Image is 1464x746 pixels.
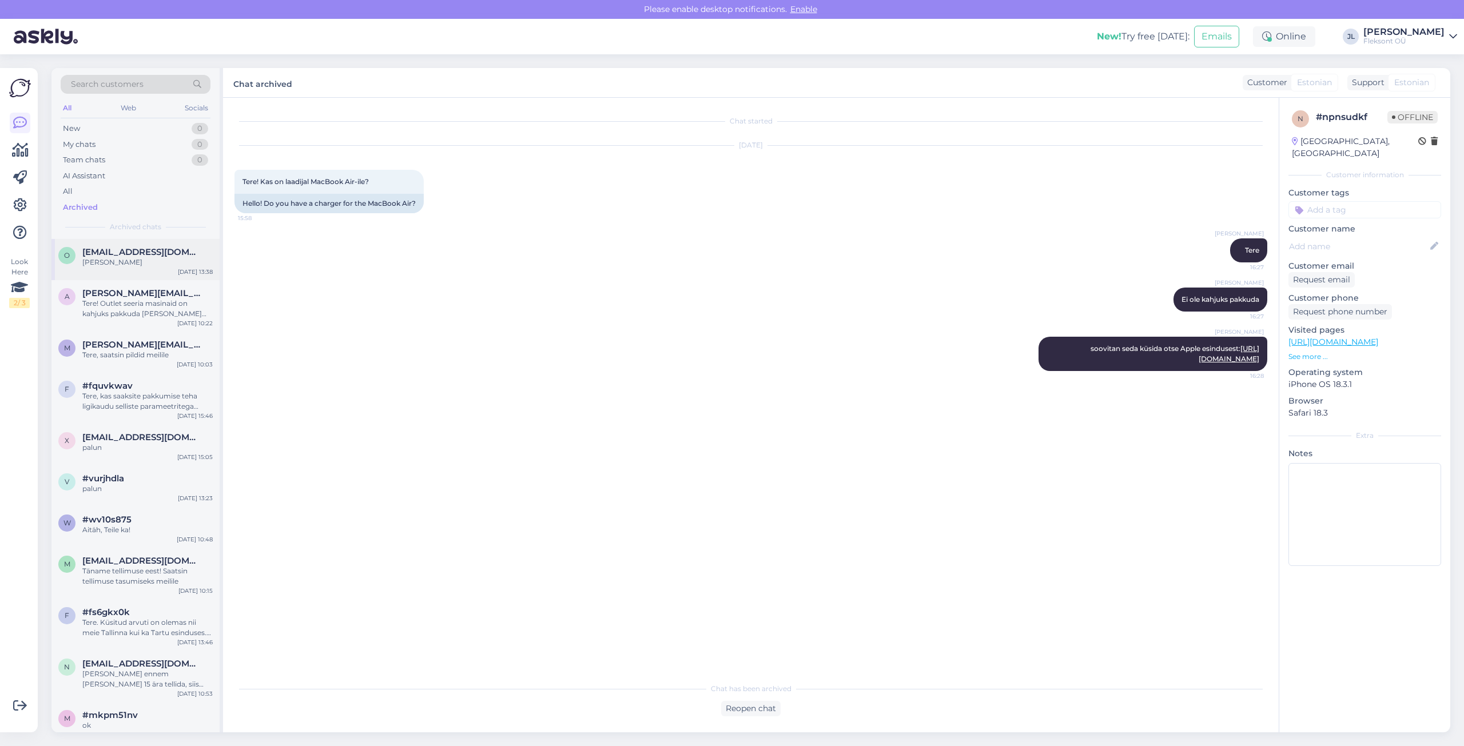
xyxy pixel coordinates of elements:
[63,170,105,182] div: AI Assistant
[1288,272,1355,288] div: Request email
[1288,366,1441,378] p: Operating system
[234,116,1267,126] div: Chat started
[71,78,144,90] span: Search customers
[1292,135,1418,159] div: [GEOGRAPHIC_DATA], [GEOGRAPHIC_DATA]
[63,154,105,166] div: Team chats
[1363,27,1445,37] div: [PERSON_NAME]
[64,344,70,352] span: m
[177,689,213,698] div: [DATE] 10:53
[177,453,213,461] div: [DATE] 15:05
[1289,240,1428,253] input: Add name
[82,720,213,731] div: ok
[64,251,70,260] span: o
[82,381,133,391] span: #fquvkwav
[1288,260,1441,272] p: Customer email
[1288,407,1441,419] p: Safari 18.3
[233,75,292,90] label: Chat archived
[82,659,201,669] span: nelekostin@gmail.com
[82,432,201,442] span: xs.essential124@passmail.com
[1215,278,1264,287] span: [PERSON_NAME]
[178,268,213,276] div: [DATE] 13:38
[1288,223,1441,235] p: Customer name
[177,319,213,328] div: [DATE] 10:22
[82,391,213,412] div: Tere, kas saaksite pakkumise teha ligikaudu selliste parameetritega läpakale [GEOGRAPHIC_DATA]: K...
[178,731,213,739] div: [DATE] 16:36
[82,340,201,350] span: merle.harjo@corrigo.ee
[63,186,73,197] div: All
[1221,372,1264,380] span: 16:28
[1288,448,1441,460] p: Notes
[1097,30,1189,43] div: Try free [DATE]:
[65,436,69,445] span: x
[63,139,96,150] div: My chats
[82,607,130,617] span: #fs6gkx0k
[1288,304,1392,320] div: Request phone number
[1288,201,1441,218] input: Add a tag
[177,535,213,544] div: [DATE] 10:48
[1245,246,1259,254] span: Tere
[1288,395,1441,407] p: Browser
[234,140,1267,150] div: [DATE]
[65,477,69,486] span: v
[82,566,213,587] div: Täname tellimuse eest! Saatsin tellimuse tasumiseks meilile
[1347,77,1385,89] div: Support
[64,663,70,671] span: n
[82,669,213,689] div: [PERSON_NAME] ennem [PERSON_NAME] 15 ära tellida, siis võiks [PERSON_NAME] homme-ülehomme [PERSON...
[82,710,138,720] span: #mkpm51nv
[178,587,213,595] div: [DATE] 10:15
[177,360,213,369] div: [DATE] 10:03
[1221,263,1264,272] span: 16:27
[1298,114,1303,123] span: n
[1363,27,1457,46] a: [PERSON_NAME]Fleksont OÜ
[1091,344,1259,363] span: soovitan seda küsida otse Apple esindusest:
[82,617,213,638] div: Tere. Küsitud arvuti on olemas nii meie Tallinna kui ka Tartu esinduses. Ostu võite sooritada nii...
[1288,337,1378,347] a: [URL][DOMAIN_NAME]
[192,154,208,166] div: 0
[110,222,161,232] span: Archived chats
[64,714,70,723] span: m
[82,442,213,453] div: palun
[1288,352,1441,362] p: See more ...
[82,257,213,268] div: [PERSON_NAME]
[1288,170,1441,180] div: Customer information
[9,298,30,308] div: 2 / 3
[1387,111,1438,123] span: Offline
[178,494,213,502] div: [DATE] 13:23
[1181,295,1259,304] span: Ei ole kahjuks pakkuda
[63,518,71,527] span: w
[1288,378,1441,390] p: iPhone OS 18.3.1
[1215,229,1264,238] span: [PERSON_NAME]
[1221,312,1264,321] span: 16:27
[192,123,208,134] div: 0
[1288,292,1441,304] p: Customer phone
[65,611,69,620] span: f
[1243,77,1287,89] div: Customer
[82,525,213,535] div: Aitäh, Teile ka!
[82,484,213,494] div: palun
[82,556,201,566] span: mandalamaailm@outlook.com
[721,701,781,716] div: Reopen chat
[61,101,74,115] div: All
[1316,110,1387,124] div: # npnsudkf
[192,139,208,150] div: 0
[1253,26,1315,47] div: Online
[787,4,821,14] span: Enable
[1194,26,1239,47] button: Emails
[63,123,80,134] div: New
[65,385,69,393] span: f
[711,684,791,694] span: Chat has been archived
[182,101,210,115] div: Socials
[1288,187,1441,199] p: Customer tags
[1343,29,1359,45] div: JL
[1288,324,1441,336] p: Visited pages
[118,101,138,115] div: Web
[82,350,213,360] div: Tere, saatsin pildid meilile
[1097,31,1121,42] b: New!
[1363,37,1445,46] div: Fleksont OÜ
[1288,430,1441,441] div: Extra
[1394,77,1429,89] span: Estonian
[63,202,98,213] div: Archived
[177,638,213,647] div: [DATE] 13:46
[177,412,213,420] div: [DATE] 15:46
[1215,328,1264,336] span: [PERSON_NAME]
